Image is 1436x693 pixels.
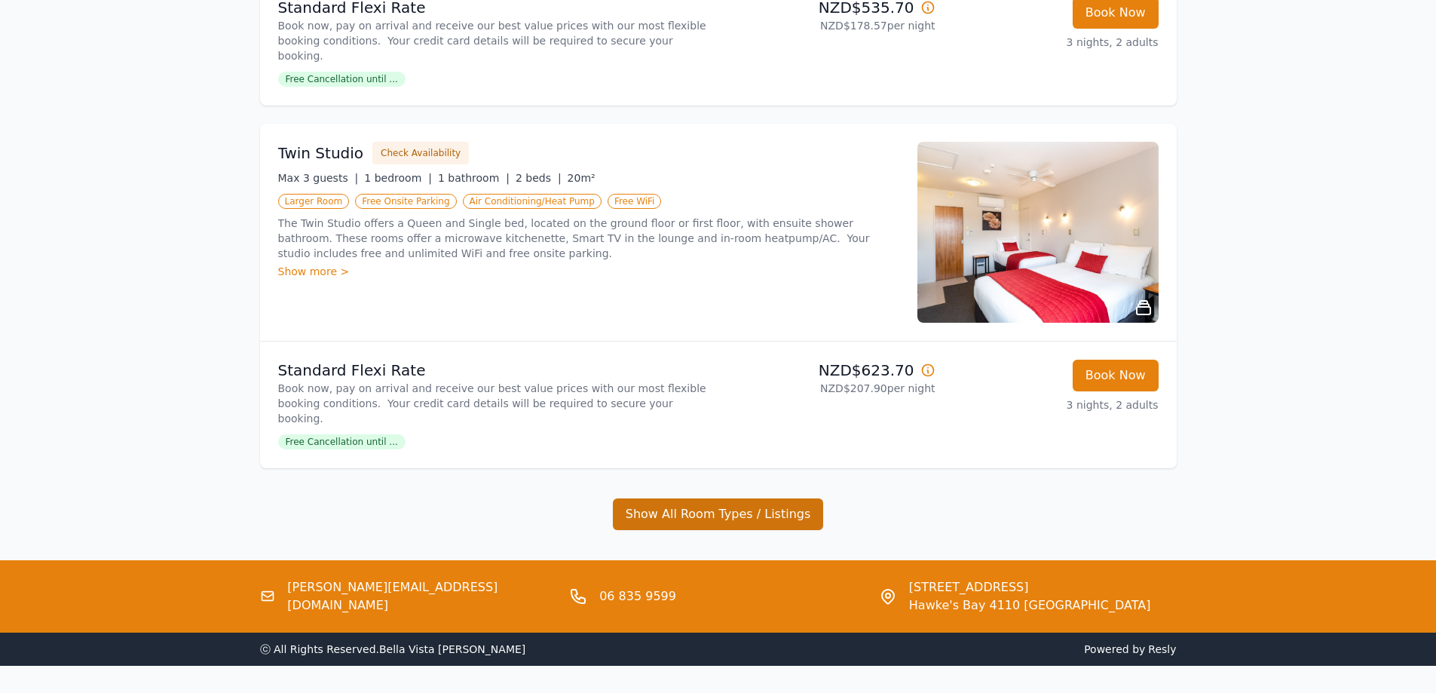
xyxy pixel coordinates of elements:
[516,172,562,184] span: 2 beds |
[287,578,557,615] a: [PERSON_NAME][EMAIL_ADDRESS][DOMAIN_NAME]
[278,381,712,426] p: Book now, pay on arrival and receive our best value prices with our most flexible booking conditi...
[724,642,1177,657] span: Powered by
[278,143,364,164] h3: Twin Studio
[909,596,1151,615] span: Hawke's Bay 4110 [GEOGRAPHIC_DATA]
[613,498,824,530] button: Show All Room Types / Listings
[278,72,406,87] span: Free Cancellation until ...
[568,172,596,184] span: 20m²
[355,194,456,209] span: Free Onsite Parking
[463,194,602,209] span: Air Conditioning/Heat Pump
[724,381,935,396] p: NZD$207.90 per night
[1073,360,1159,391] button: Book Now
[438,172,510,184] span: 1 bathroom |
[278,216,899,261] p: The Twin Studio offers a Queen and Single bed, located on the ground floor or first floor, with e...
[948,35,1159,50] p: 3 nights, 2 adults
[278,18,712,63] p: Book now, pay on arrival and receive our best value prices with our most flexible booking conditi...
[278,434,406,449] span: Free Cancellation until ...
[724,18,935,33] p: NZD$178.57 per night
[278,172,359,184] span: Max 3 guests |
[278,360,712,381] p: Standard Flexi Rate
[278,264,899,279] div: Show more >
[909,578,1151,596] span: [STREET_ADDRESS]
[724,360,935,381] p: NZD$623.70
[260,643,526,655] span: ⓒ All Rights Reserved. Bella Vista [PERSON_NAME]
[364,172,432,184] span: 1 bedroom |
[372,142,469,164] button: Check Availability
[599,587,676,606] a: 06 835 9599
[608,194,662,209] span: Free WiFi
[1148,643,1176,655] a: Resly
[278,194,350,209] span: Larger Room
[948,397,1159,412] p: 3 nights, 2 adults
